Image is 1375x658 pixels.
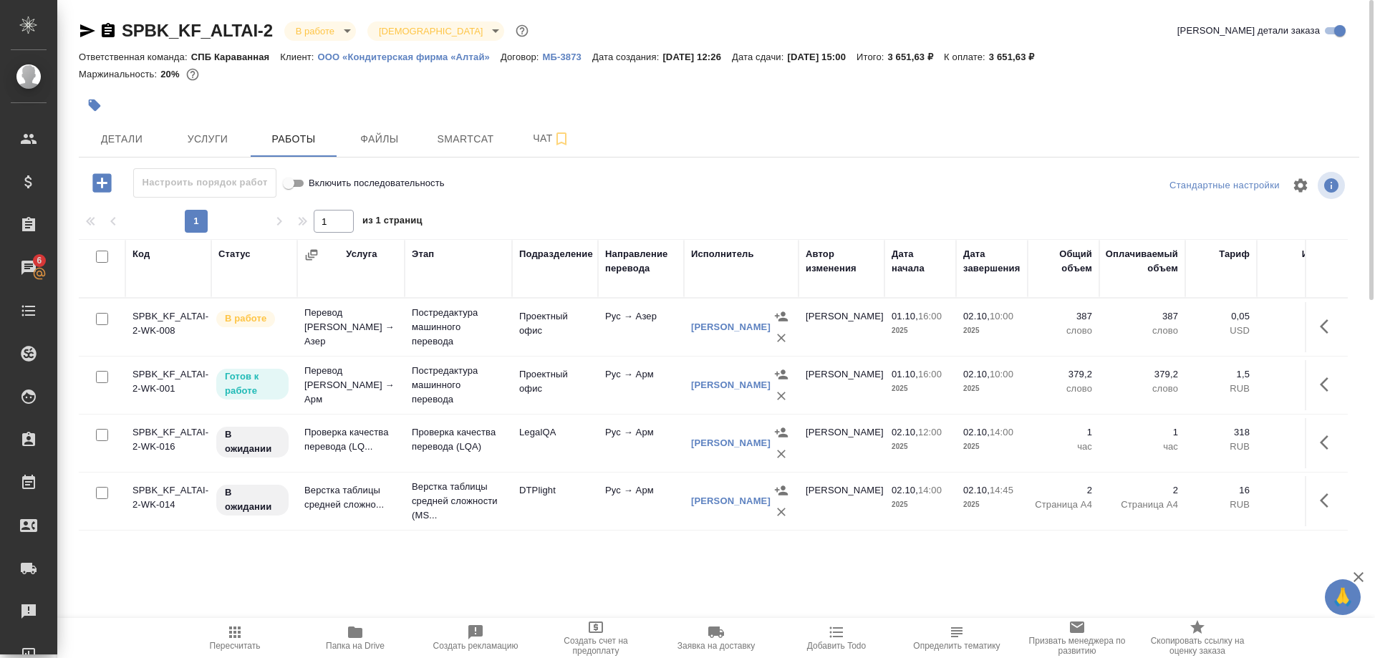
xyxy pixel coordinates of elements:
p: 14:00 [918,485,942,495]
button: Добавить работу [82,168,122,198]
p: 387 [1035,309,1092,324]
td: SPBK_KF_ALTAI-2-WK-008 [125,302,211,352]
a: 6 [4,250,54,286]
p: 3 651,63 ₽ [989,52,1046,62]
p: Дата сдачи: [732,52,787,62]
p: Проверка качества перевода (LQA) [412,425,505,454]
td: Рус → Арм [598,360,684,410]
p: 3 651,63 ₽ [888,52,945,62]
div: split button [1166,175,1283,197]
p: RUB [1192,440,1250,454]
p: 14:45 [990,485,1013,495]
p: 2 [1035,483,1092,498]
p: RUB [1192,382,1250,396]
p: 01.10, [892,311,918,321]
td: LegalQA [512,418,598,468]
div: Общий объем [1035,247,1092,276]
p: 32 [1264,483,1328,498]
td: Рус → Арм [598,418,684,468]
td: Проектный офис [512,302,598,352]
p: 01.10, [892,369,918,379]
p: слово [1106,324,1178,338]
p: Страница А4 [1106,498,1178,512]
p: Дата создания: [592,52,662,62]
p: Маржинальность: [79,69,160,79]
p: 10:00 [990,369,1013,379]
p: [DATE] 15:00 [787,52,857,62]
p: 2025 [963,382,1021,396]
p: В ожидании [225,485,280,514]
button: Назначить [771,480,792,501]
p: ООО «Кондитерская фирма «Алтай» [318,52,501,62]
span: 6 [28,253,50,268]
td: Проектный офис [512,360,598,410]
div: Исполнитель назначен, приступать к работе пока рано [215,425,290,459]
td: Проверка качества перевода (LQ... [297,418,405,468]
td: Рус → Арм [598,476,684,526]
p: В ожидании [225,427,280,456]
button: Удалить [771,385,792,407]
p: Постредактура машинного перевода [412,364,505,407]
a: [PERSON_NAME] [691,379,771,390]
p: 12:00 [918,427,942,437]
p: МБ-3873 [543,52,592,62]
span: 🙏 [1331,582,1355,612]
a: [PERSON_NAME] [691,437,771,448]
p: 16 [1192,483,1250,498]
div: Исполнитель выполняет работу [215,309,290,329]
div: Подразделение [519,247,593,261]
span: [PERSON_NAME] детали заказа [1177,24,1320,38]
p: RUB [1192,498,1250,512]
p: слово [1106,382,1178,396]
p: [DATE] 12:26 [662,52,732,62]
a: [PERSON_NAME] [691,321,771,332]
div: Дата завершения [963,247,1021,276]
p: 2025 [892,440,949,454]
span: Услуги [173,130,242,148]
p: 20% [160,69,183,79]
p: 2025 [963,324,1021,338]
p: 2025 [892,382,949,396]
button: [DEMOGRAPHIC_DATA] [375,25,487,37]
p: 387 [1106,309,1178,324]
p: 2025 [963,440,1021,454]
div: Направление перевода [605,247,677,276]
div: Тариф [1219,247,1250,261]
p: 379,2 [1106,367,1178,382]
p: 16:00 [918,369,942,379]
button: В работе [291,25,339,37]
button: Удалить [771,327,792,349]
button: Здесь прячутся важные кнопки [1311,425,1346,460]
button: Назначить [771,306,792,327]
p: 02.10, [892,427,918,437]
div: Оплачиваемый объем [1106,247,1178,276]
button: Здесь прячутся важные кнопки [1311,483,1346,518]
div: Услуга [346,247,377,261]
p: RUB [1264,440,1328,454]
p: Готов к работе [225,369,280,398]
p: USD [1192,324,1250,338]
p: В работе [225,311,266,326]
div: Этап [412,247,434,261]
td: SPBK_KF_ALTAI-2-WK-001 [125,360,211,410]
p: Ответственная команда: [79,52,191,62]
div: Статус [218,247,251,261]
p: RUB [1264,382,1328,396]
p: USD [1264,324,1328,338]
p: 1 [1106,425,1178,440]
div: Дата начала [892,247,949,276]
svg: Подписаться [553,130,570,147]
p: 2025 [892,324,949,338]
p: 1,5 [1192,367,1250,382]
a: ООО «Кондитерская фирма «Алтай» [318,50,501,62]
button: Назначить [771,364,792,385]
span: Работы [259,130,328,148]
p: 0,05 [1192,309,1250,324]
p: Страница А4 [1035,498,1092,512]
div: Итого [1302,247,1328,261]
td: [PERSON_NAME] [799,360,884,410]
button: Доп статусы указывают на важность/срочность заказа [513,21,531,40]
p: 02.10, [963,311,990,321]
td: DTPlight [512,476,598,526]
p: 02.10, [963,427,990,437]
